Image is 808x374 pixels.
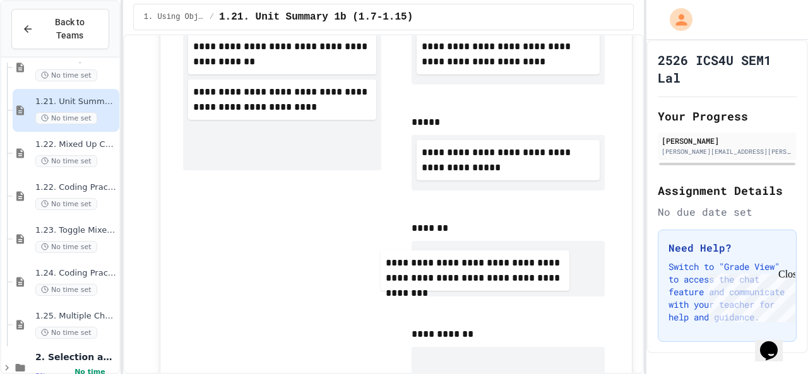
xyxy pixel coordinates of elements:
div: My Account [656,5,696,34]
span: No time set [35,241,97,253]
h2: Assignment Details [658,182,797,199]
iframe: chat widget [703,269,795,322]
span: 1.25. Multiple Choice Exercises for Unit 1b (1.9-1.15) [35,311,117,322]
span: 1.22. Coding Practice 1b (1.7-1.15) [35,182,117,193]
h2: Your Progress [658,107,797,125]
div: [PERSON_NAME] [662,135,793,146]
p: Switch to "Grade View" to access the chat feature and communicate with your teacher for help and ... [668,260,786,324]
h1: 2526 ICS4U SEM1 Lal [658,51,797,86]
span: 1. Using Objects and Methods [144,12,205,22]
span: No time set [35,284,97,296]
span: No time set [35,155,97,167]
iframe: chat widget [755,324,795,361]
h3: Need Help? [668,240,786,255]
span: / [210,12,214,22]
span: 1.22. Mixed Up Code Practice 1b (1.7-1.15) [35,139,117,150]
div: Chat with us now!Close [5,5,87,80]
span: 1.23. Toggle Mixed Up or Write Code Practice 1b (1.7-1.15) [35,225,117,236]
button: Back to Teams [11,9,109,49]
div: No due date set [658,204,797,219]
span: No time set [35,69,97,81]
span: 1.21. Unit Summary 1b (1.7-1.15) [219,9,413,25]
div: [PERSON_NAME][EMAIL_ADDRESS][PERSON_NAME][DOMAIN_NAME] [662,147,793,156]
span: 1.21. Unit Summary 1b (1.7-1.15) [35,96,117,107]
span: 2. Selection and Iteration [35,351,117,363]
span: No time set [35,112,97,124]
span: No time set [35,198,97,210]
span: 1.24. Coding Practice 1b (1.7-1.15) [35,268,117,279]
span: Back to Teams [41,16,98,42]
span: No time set [35,327,97,339]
